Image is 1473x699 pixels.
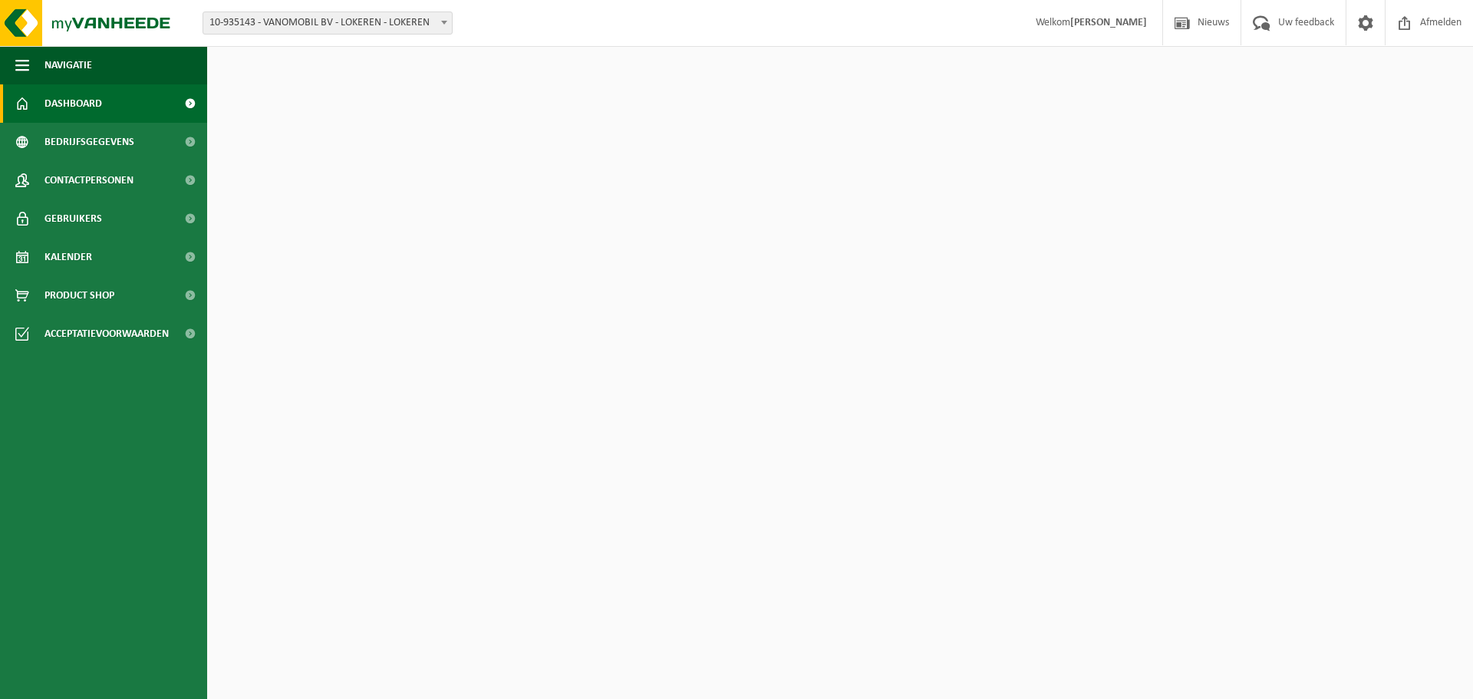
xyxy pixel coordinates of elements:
[44,238,92,276] span: Kalender
[44,276,114,315] span: Product Shop
[44,123,134,161] span: Bedrijfsgegevens
[203,12,452,34] span: 10-935143 - VANOMOBIL BV - LOKEREN - LOKEREN
[44,199,102,238] span: Gebruikers
[44,315,169,353] span: Acceptatievoorwaarden
[203,12,453,35] span: 10-935143 - VANOMOBIL BV - LOKEREN - LOKEREN
[44,84,102,123] span: Dashboard
[44,46,92,84] span: Navigatie
[1070,17,1147,28] strong: [PERSON_NAME]
[44,161,133,199] span: Contactpersonen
